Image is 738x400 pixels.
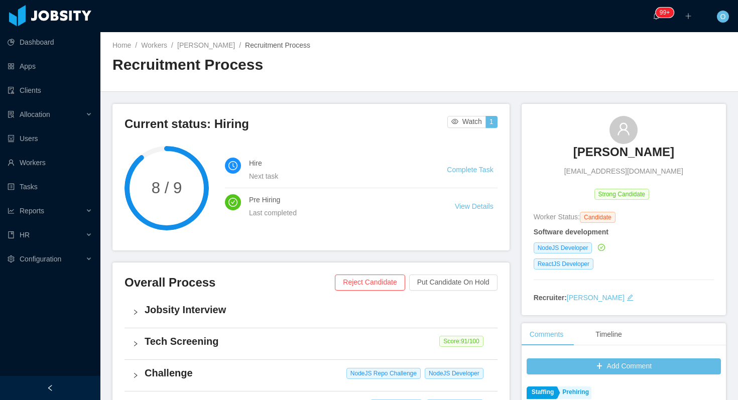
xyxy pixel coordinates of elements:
[485,116,498,128] button: 1
[346,368,421,379] span: NodeJS Repo Challenge
[527,386,557,399] a: Staffing
[249,207,431,218] div: Last completed
[249,158,423,169] h4: Hire
[522,323,572,346] div: Comments
[228,198,237,207] i: icon: check-circle
[656,8,674,18] sup: 1647
[627,294,634,301] i: icon: edit
[8,56,92,76] a: icon: appstoreApps
[135,41,137,49] span: /
[534,294,567,302] strong: Recruiter:
[587,323,630,346] div: Timeline
[145,334,489,348] h4: Tech Screening
[409,275,498,291] button: Put Candidate On Hold
[8,80,92,100] a: icon: auditClients
[8,207,15,214] i: icon: line-chart
[133,341,139,347] i: icon: right
[228,161,237,170] i: icon: clock-circle
[171,41,173,49] span: /
[564,166,683,177] span: [EMAIL_ADDRESS][DOMAIN_NAME]
[141,41,167,49] a: Workers
[177,41,235,49] a: [PERSON_NAME]
[125,328,498,359] div: icon: rightTech Screening
[598,244,605,251] i: icon: check-circle
[580,212,616,223] span: Candidate
[617,122,631,136] i: icon: user
[439,336,483,347] span: Score: 91 /100
[8,255,15,262] i: icon: setting
[145,303,489,317] h4: Jobsity Interview
[249,171,423,182] div: Next task
[125,180,209,196] span: 8 / 9
[567,294,625,302] a: [PERSON_NAME]
[20,110,50,118] span: Allocation
[425,368,483,379] span: NodeJS Developer
[685,13,692,20] i: icon: plus
[8,111,15,118] i: icon: solution
[534,242,592,253] span: NodeJS Developer
[112,55,419,75] h2: Recruitment Process
[133,372,139,378] i: icon: right
[8,231,15,238] i: icon: book
[335,275,405,291] button: Reject Candidate
[8,177,92,197] a: icon: profileTasks
[8,153,92,173] a: icon: userWorkers
[8,32,92,52] a: icon: pie-chartDashboard
[145,366,489,380] h4: Challenge
[653,13,660,20] i: icon: bell
[573,144,674,166] a: [PERSON_NAME]
[557,386,591,399] a: Prehiring
[534,258,593,270] span: ReactJS Developer
[125,116,447,132] h3: Current status: Hiring
[720,11,726,23] span: O
[245,41,310,49] span: Recruitment Process
[455,202,494,210] a: View Details
[596,243,605,251] a: icon: check-circle
[133,309,139,315] i: icon: right
[20,255,61,263] span: Configuration
[20,231,30,239] span: HR
[125,360,498,391] div: icon: rightChallenge
[527,358,721,374] button: icon: plusAdd Comment
[125,275,335,291] h3: Overall Process
[249,194,431,205] h4: Pre Hiring
[447,116,486,128] button: icon: eyeWatch
[125,297,498,328] div: icon: rightJobsity Interview
[447,166,493,174] a: Complete Task
[594,189,649,200] span: Strong Candidate
[8,128,92,149] a: icon: robotUsers
[534,228,608,236] strong: Software development
[20,207,44,215] span: Reports
[573,144,674,160] h3: [PERSON_NAME]
[239,41,241,49] span: /
[534,213,580,221] span: Worker Status:
[112,41,131,49] a: Home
